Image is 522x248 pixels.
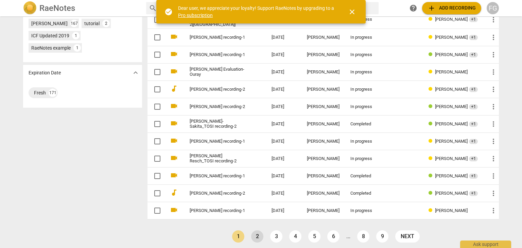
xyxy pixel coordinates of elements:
[435,121,468,126] span: [PERSON_NAME]
[429,173,435,178] span: Review status: completed
[469,191,478,196] span: +1
[190,119,247,129] a: [PERSON_NAME]-Sakita_TOSI recording-2
[307,52,340,57] div: [PERSON_NAME]
[170,119,178,127] span: videocam
[266,133,301,150] td: [DATE]
[469,156,478,161] span: +1
[130,68,141,78] button: Show more
[489,137,498,145] span: more_vert
[487,2,499,14] button: FG
[164,8,173,16] span: check_circle
[190,35,247,40] a: [PERSON_NAME] recording-1
[469,174,478,179] span: +1
[469,52,478,57] div: +1
[170,171,178,179] span: videocam
[170,137,178,145] span: videocam
[39,3,75,13] h2: RaeNotes
[31,32,69,39] div: ICF Updated 2019
[469,87,478,92] span: +1
[307,156,340,161] div: [PERSON_NAME]
[327,230,340,243] a: Page 6
[489,16,498,24] span: more_vert
[435,156,468,161] span: [PERSON_NAME]
[34,89,46,96] div: Fresh
[422,2,481,14] button: Upload
[350,208,381,213] div: In progress
[190,139,247,144] a: [PERSON_NAME] recording-1
[266,150,301,167] td: [DATE]
[307,87,340,92] div: [PERSON_NAME]
[190,208,247,213] a: [PERSON_NAME] recording-1
[429,191,435,196] span: Review status: completed
[266,64,301,81] td: [DATE]
[350,174,381,179] div: Completed
[489,155,498,163] span: more_vert
[346,233,350,240] li: ...
[170,33,178,41] span: videocam
[435,191,468,196] span: [PERSON_NAME]
[190,174,247,179] a: [PERSON_NAME] recording-1
[178,13,213,18] a: Pro subscription
[190,67,247,77] a: [PERSON_NAME] Evaluation-Ouray
[428,4,436,12] span: add
[429,35,435,40] span: Review status: in progress
[84,20,100,27] div: tutorial
[350,87,381,92] div: In progress
[409,4,417,12] span: help
[270,230,282,243] a: Page 3
[435,104,468,109] span: [PERSON_NAME]
[469,139,478,144] span: +1
[170,154,178,162] span: videocam
[357,230,369,243] a: Page 8
[469,122,478,127] div: +1
[49,89,57,97] div: 171
[266,46,301,64] td: [DATE]
[489,103,498,111] span: more_vert
[170,85,178,93] span: audiotrack
[23,1,37,15] img: Logo
[435,173,468,178] span: [PERSON_NAME]
[428,4,476,12] span: Add recording
[266,29,301,46] td: [DATE]
[307,208,340,213] div: [PERSON_NAME]
[435,17,468,22] span: [PERSON_NAME]
[429,17,435,22] span: Review status: in progress
[307,104,340,109] div: [PERSON_NAME]
[469,104,478,109] div: +1
[489,85,498,93] span: more_vert
[170,102,178,110] span: videocam
[489,51,498,59] span: more_vert
[190,52,247,57] a: [PERSON_NAME] recording-1
[170,206,178,214] span: videocam
[23,1,141,15] a: LogoRaeNotes
[29,69,61,76] p: Expiration Date
[429,104,435,109] span: Review status: completed
[266,116,301,133] td: [DATE]
[31,20,68,27] div: [PERSON_NAME]
[73,44,81,52] div: 1
[435,35,468,40] span: [PERSON_NAME]
[469,35,478,40] span: +1
[489,172,498,180] span: more_vert
[489,189,498,197] span: more_vert
[251,230,263,243] a: Page 2
[395,230,420,243] a: next
[429,121,435,126] span: Review status: completed
[435,208,468,213] span: [PERSON_NAME]
[429,69,435,74] span: Review status: in progress
[178,5,336,19] div: Dear user, we appreciate your loyalty! Support RaeNotes by upgrading to a
[435,139,468,144] span: [PERSON_NAME]
[266,81,301,98] td: [DATE]
[435,52,468,57] span: [PERSON_NAME]
[190,104,247,109] a: [PERSON_NAME] recording-2
[266,98,301,116] td: [DATE]
[350,70,381,75] div: In progress
[429,156,435,161] span: Review status: in progress
[350,122,381,127] div: Completed
[266,202,301,219] td: [DATE]
[232,230,244,243] a: Page 1 is your current page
